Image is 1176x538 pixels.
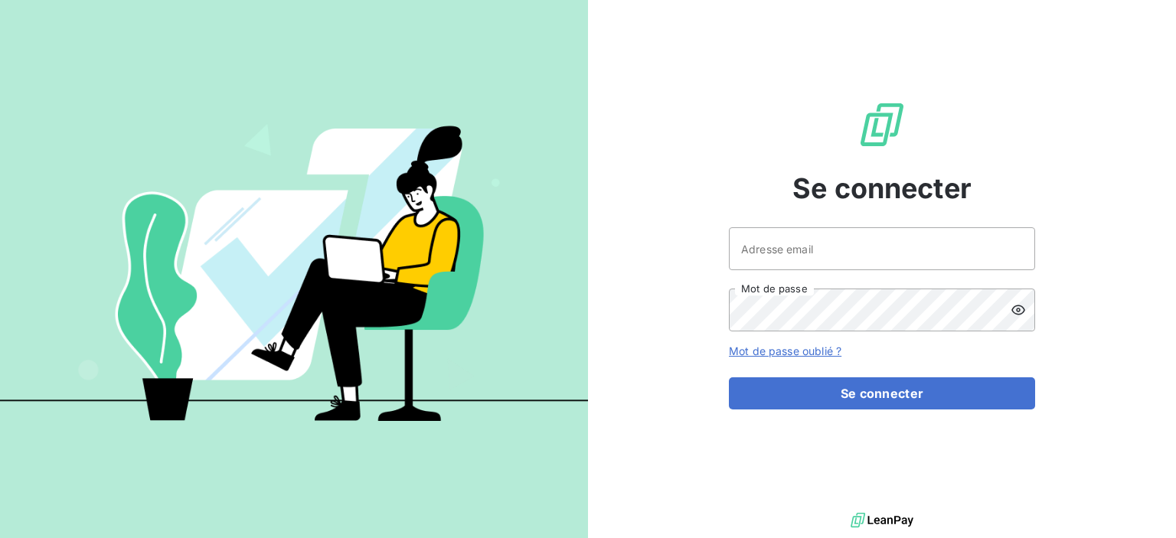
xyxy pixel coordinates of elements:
[729,227,1035,270] input: placeholder
[851,509,913,532] img: logo
[729,377,1035,409] button: Se connecter
[857,100,906,149] img: Logo LeanPay
[729,344,841,357] a: Mot de passe oublié ?
[792,168,972,209] span: Se connecter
